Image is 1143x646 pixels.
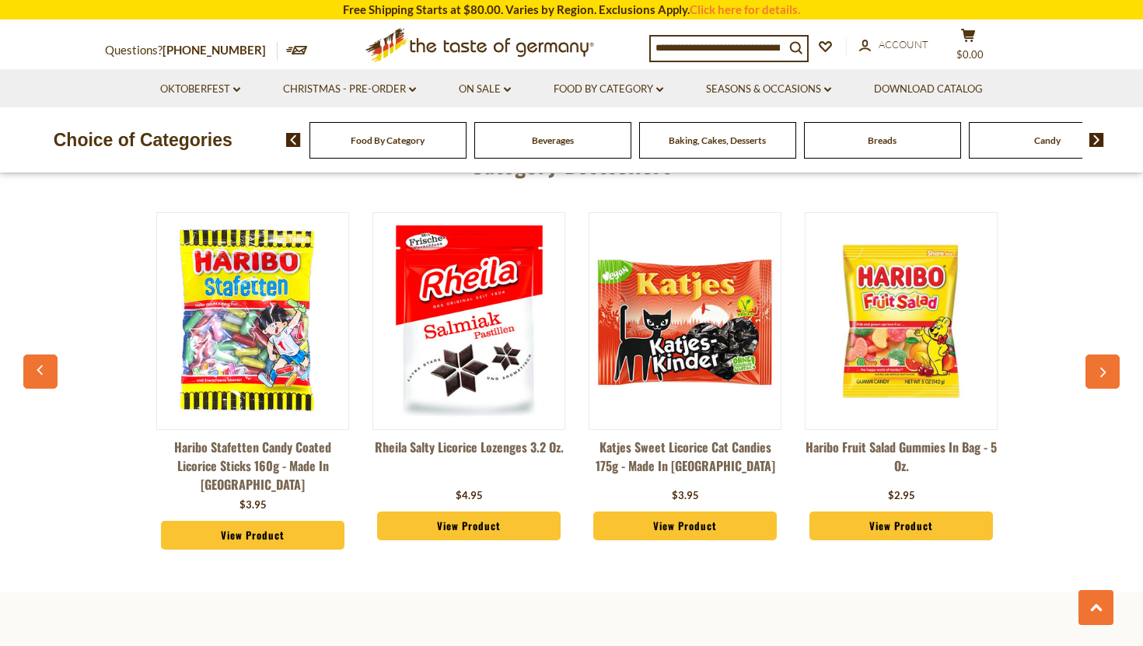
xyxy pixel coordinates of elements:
a: Oktoberfest [160,81,240,98]
a: Christmas - PRE-ORDER [283,81,416,98]
a: Katjes Sweet Licorice Cat Candies 175g - Made in [GEOGRAPHIC_DATA] [589,438,781,484]
a: Account [859,37,928,54]
a: Download Catalog [874,81,983,98]
a: On Sale [459,81,511,98]
img: Rheila Salty Licorice Lozenges 3.2 oz. [373,225,565,417]
a: View Product [593,512,777,541]
a: Rheila Salty Licorice Lozenges 3.2 oz. [372,438,565,484]
span: Account [879,38,928,51]
a: View Product [161,521,344,550]
a: Haribo Fruit Salad Gummies in Bag - 5 oz. [805,438,998,484]
p: Questions? [105,40,278,61]
img: Katjes Sweet Licorice Cat Candies 175g - Made in Germany [589,225,781,417]
a: Beverages [532,134,574,146]
a: [PHONE_NUMBER] [163,43,266,57]
a: Food By Category [554,81,663,98]
div: $2.95 [888,488,915,504]
img: Haribo Fruit Salad Gummies in Bag - 5 oz. [806,225,997,417]
a: View Product [377,512,561,541]
a: Seasons & Occasions [706,81,831,98]
span: $0.00 [956,48,984,61]
a: Click here for details. [690,2,800,16]
a: Baking, Cakes, Desserts [669,134,766,146]
a: Breads [868,134,897,146]
div: $3.95 [239,498,267,513]
img: Haribo Stafetten Candy Coated Licorice Sticks 160g - Made in Germany [157,225,348,417]
div: $4.95 [456,488,483,504]
button: $0.00 [945,28,991,67]
div: $3.95 [672,488,699,504]
img: previous arrow [286,133,301,147]
a: Haribo Stafetten Candy Coated Licorice Sticks 160g - Made in [GEOGRAPHIC_DATA] [156,438,349,494]
a: View Product [809,512,993,541]
a: Candy [1034,134,1061,146]
a: Food By Category [351,134,425,146]
img: next arrow [1089,133,1104,147]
